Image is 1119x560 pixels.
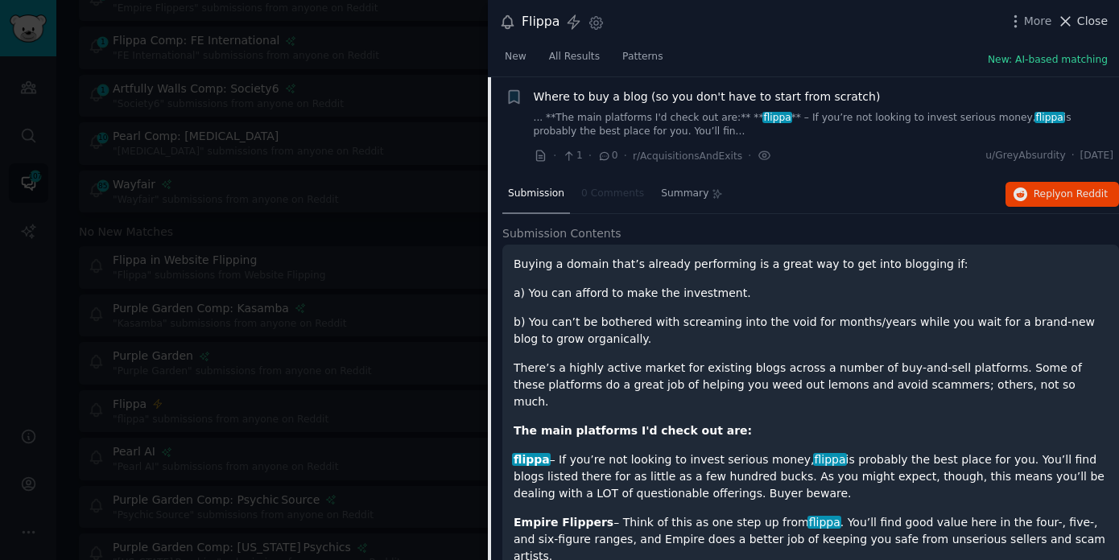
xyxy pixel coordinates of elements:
[762,112,793,123] span: flippa
[588,147,592,164] span: ·
[617,44,668,77] a: Patterns
[1072,149,1075,163] span: ·
[534,89,881,105] a: Where to buy a blog (so you don't have to start from scratch)
[514,256,1108,273] p: Buying a domain that’s already performing is a great way to get into blogging if:
[562,149,582,163] span: 1
[514,424,752,437] strong: The main platforms I'd check out are:
[514,360,1108,410] p: There’s a highly active market for existing blogs across a number of buy-and-sell platforms. Some...
[514,285,1108,302] p: a) You can afford to make the investment.
[597,149,617,163] span: 0
[622,50,663,64] span: Patterns
[553,147,556,164] span: ·
[1034,112,1065,123] span: flippa
[1024,13,1052,30] span: More
[502,225,621,242] span: Submission Contents
[534,111,1114,139] a: ... **The main platforms I'd check out are:** **flippa** – If you’re not looking to invest seriou...
[748,147,751,164] span: ·
[624,147,627,164] span: ·
[508,187,564,201] span: Submission
[661,187,708,201] span: Summary
[1080,149,1113,163] span: [DATE]
[1061,188,1108,200] span: on Reddit
[813,453,848,466] span: flippa
[543,44,605,77] a: All Results
[514,314,1108,348] p: b) You can’t be bothered with screaming into the void for months/years while you wait for a brand...
[522,12,559,32] div: Flippa
[499,44,532,77] a: New
[985,149,1065,163] span: u/GreyAbsurdity
[1005,182,1119,208] button: Replyon Reddit
[512,453,551,466] span: flippa
[1057,13,1108,30] button: Close
[633,150,742,162] span: r/AcquisitionsAndExits
[1007,13,1052,30] button: More
[514,451,1108,502] p: – If you’re not looking to invest serious money, is probably the best place for you. You’ll find ...
[1034,187,1108,202] span: Reply
[505,50,526,64] span: New
[807,516,842,529] span: flippa
[1077,13,1108,30] span: Close
[549,50,600,64] span: All Results
[988,53,1108,68] button: New: AI-based matching
[514,516,613,529] strong: Empire Flippers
